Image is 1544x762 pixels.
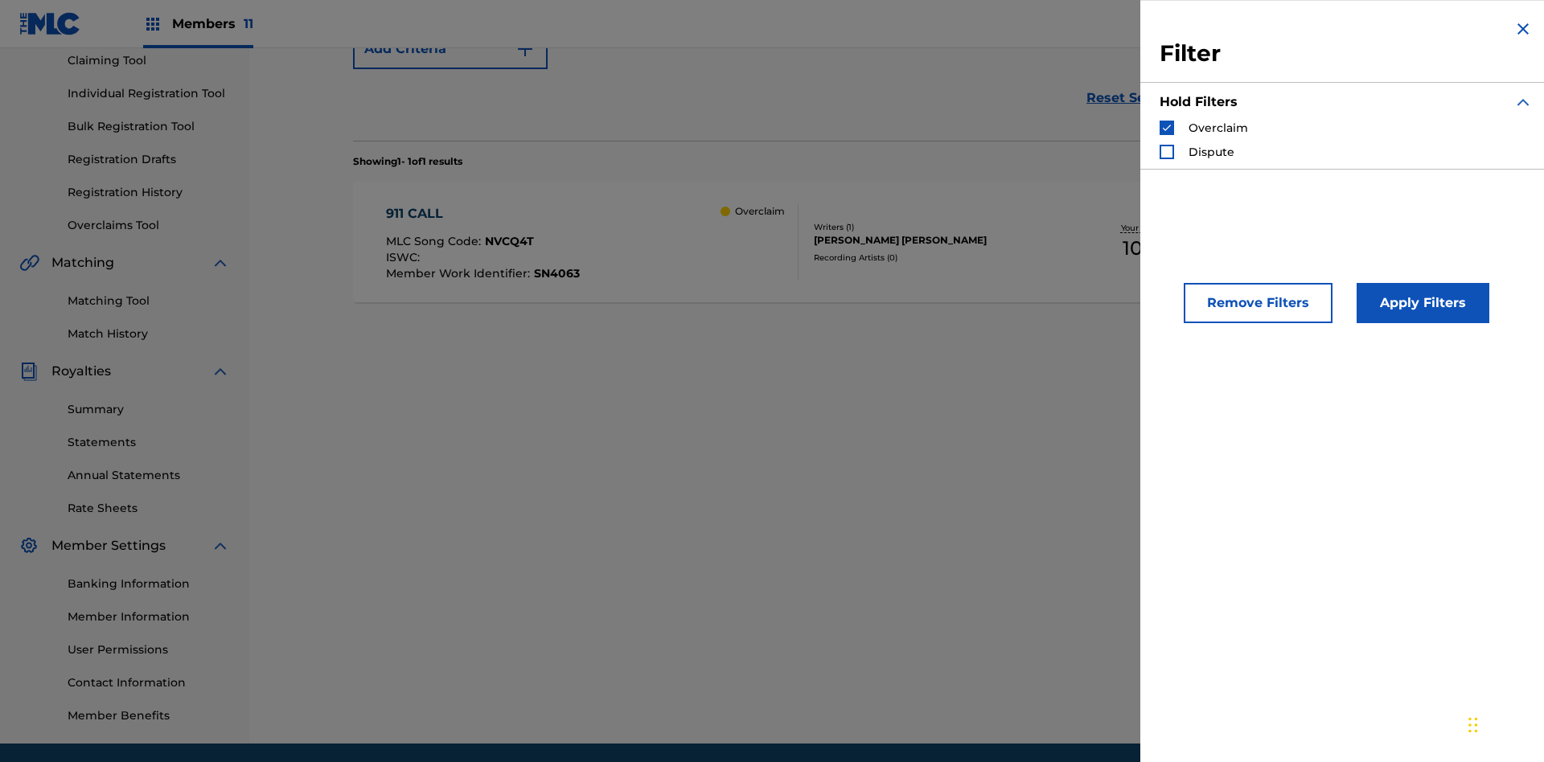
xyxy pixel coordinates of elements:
span: Overclaim [1189,121,1248,135]
img: expand [211,253,230,272]
span: ISWC : [386,250,424,264]
div: Writers ( 1 ) [814,221,1057,233]
img: 9d2ae6d4665cec9f34b9.svg [515,39,535,59]
strong: Hold Filters [1160,94,1238,109]
button: Apply Filters [1357,283,1489,323]
a: Annual Statements [68,467,230,484]
img: close [1513,19,1533,39]
a: User Permissions [68,641,230,658]
div: [PERSON_NAME] [PERSON_NAME] [814,233,1057,248]
div: Recording Artists ( 0 ) [814,252,1057,264]
a: Reset Search [1078,80,1183,116]
span: Matching [51,253,114,272]
a: 911 CALLMLC Song Code:NVCQ4TISWC:Member Work Identifier:SN4063 OverclaimWriters (1)[PERSON_NAME] ... [353,182,1440,302]
a: Rate Sheets [68,500,230,517]
img: expand [211,536,230,555]
a: Overclaims Tool [68,217,230,234]
span: Member Work Identifier : [386,266,534,281]
span: Dispute [1189,145,1234,159]
img: Member Settings [19,536,39,555]
span: SN4063 [534,266,580,281]
a: Claiming Tool [68,52,230,69]
h3: Filter [1160,39,1533,68]
a: Statements [68,434,230,451]
img: checkbox [1161,122,1172,133]
span: Members [172,14,253,33]
img: Top Rightsholders [143,14,162,34]
a: Matching Tool [68,293,230,309]
div: 911 CALL [386,204,580,223]
a: Registration Drafts [68,151,230,168]
a: Member Information [68,608,230,625]
a: Registration History [68,184,230,201]
a: Contact Information [68,674,230,691]
img: expand [211,362,230,381]
img: Matching [19,253,39,272]
img: expand [1513,92,1533,112]
a: Match History [68,326,230,342]
a: Bulk Registration Tool [68,118,230,135]
a: Member Benefits [68,707,230,724]
p: Overclaim [735,204,785,219]
p: Your Shares: [1121,222,1174,234]
button: Remove Filters [1184,283,1333,323]
iframe: Chat Widget [1464,685,1544,762]
button: Add Criteria [353,29,548,69]
img: MLC Logo [19,12,81,35]
span: Member Settings [51,536,166,555]
a: Individual Registration Tool [68,85,230,102]
a: Summary [68,401,230,418]
img: Royalties [19,362,39,381]
span: NVCQ4T [485,234,534,248]
span: 100 % [1123,234,1172,263]
div: Drag [1468,701,1478,749]
span: MLC Song Code : [386,234,485,248]
span: 11 [244,16,253,31]
p: Showing 1 - 1 of 1 results [353,154,462,169]
span: Royalties [51,362,111,381]
a: Banking Information [68,576,230,592]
